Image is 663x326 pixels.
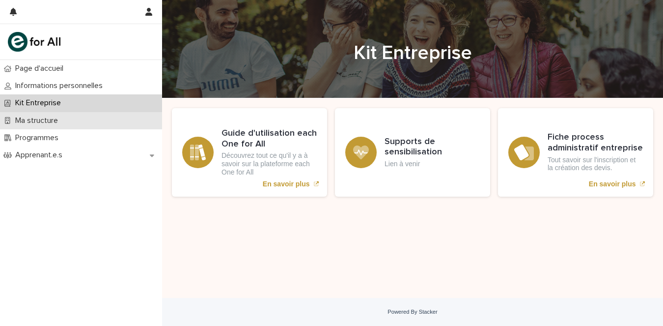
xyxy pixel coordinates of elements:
h1: Kit Entreprise [172,41,653,65]
p: Ma structure [11,116,66,125]
p: En savoir plus [589,180,636,188]
p: Lien à venir [385,160,480,168]
a: En savoir plus [498,108,653,197]
p: Page d'accueil [11,64,71,73]
h3: Fiche process administratif entreprise [548,132,643,153]
p: Kit Entreprise [11,98,69,108]
p: Programmes [11,133,66,143]
a: En savoir plus [172,108,327,197]
p: Tout savoir sur l'inscription et la création des devis. [548,156,643,173]
img: mHINNnv7SNCQZijbaqql [8,32,60,52]
h3: Supports de sensibilisation [385,137,480,158]
p: Découvrez tout ce qu'il y a à savoir sur la plateforme each One for All [221,151,317,176]
p: En savoir plus [263,180,310,188]
p: Apprenant.e.s [11,150,70,160]
a: Powered By Stacker [387,309,437,315]
h3: Guide d'utilisation each One for All [221,128,317,149]
p: Informations personnelles [11,81,110,90]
